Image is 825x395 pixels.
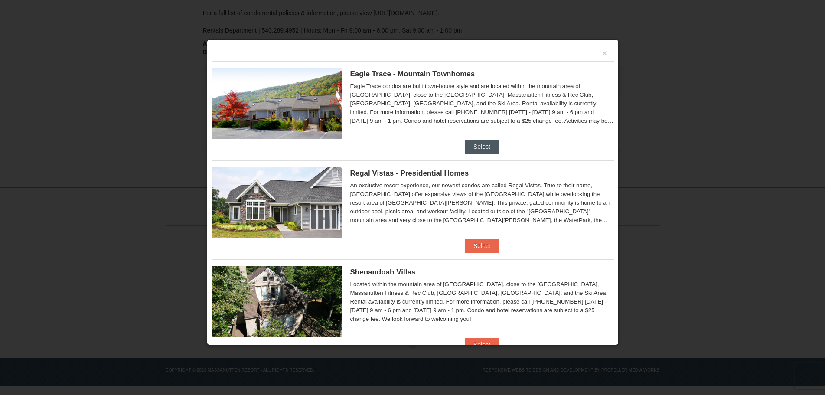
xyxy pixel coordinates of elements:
button: Select [465,140,499,153]
button: Select [465,239,499,253]
img: 19218991-1-902409a9.jpg [212,167,342,238]
span: Shenandoah Villas [350,268,416,276]
button: Select [465,338,499,352]
button: × [602,49,607,58]
img: 19218983-1-9b289e55.jpg [212,68,342,139]
span: Regal Vistas - Presidential Homes [350,169,469,177]
div: An exclusive resort experience, our newest condos are called Regal Vistas. True to their name, [G... [350,181,614,225]
div: Eagle Trace condos are built town-house style and are located within the mountain area of [GEOGRA... [350,82,614,125]
div: Located within the mountain area of [GEOGRAPHIC_DATA], close to the [GEOGRAPHIC_DATA], Massanutte... [350,280,614,323]
span: Eagle Trace - Mountain Townhomes [350,70,475,78]
img: 19219019-2-e70bf45f.jpg [212,266,342,337]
